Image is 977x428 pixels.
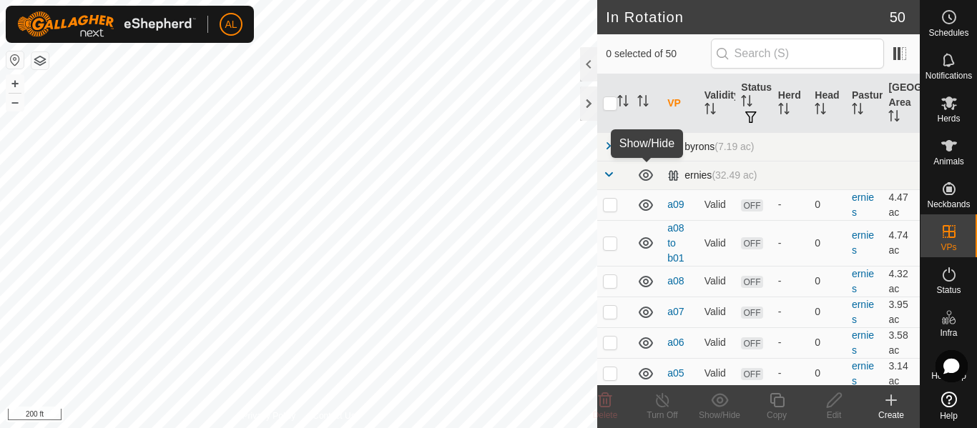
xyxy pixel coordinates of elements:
td: 0 [809,358,846,389]
span: OFF [741,237,762,249]
p-sorticon: Activate to sort [637,97,649,109]
div: - [778,335,804,350]
div: - [778,197,804,212]
th: [GEOGRAPHIC_DATA] Area [883,74,920,133]
span: Neckbands [927,200,970,209]
span: Notifications [926,71,972,80]
td: 4.47 ac [883,189,920,220]
span: OFF [741,307,762,319]
a: ernies [852,229,874,256]
button: Map Layers [31,52,49,69]
span: (7.19 ac) [715,141,754,152]
a: ernies [852,329,874,356]
td: Valid [699,358,736,389]
span: OFF [741,276,762,288]
span: Status [936,286,961,294]
th: Herd [772,74,810,133]
td: 0 [809,327,846,358]
span: Animals [933,157,964,166]
span: Heatmap [931,372,966,380]
td: 0 [809,297,846,327]
span: Schedules [928,29,968,37]
a: a09 [667,199,684,210]
td: Valid [699,266,736,297]
h2: In Rotation [606,9,890,26]
div: - [778,366,804,381]
span: VPs [941,243,956,252]
td: 3.58 ac [883,327,920,358]
p-sorticon: Activate to sort [617,97,629,109]
span: 50 [890,6,905,28]
div: Turn Off [634,409,691,422]
p-sorticon: Activate to sort [888,112,900,124]
th: Pasture [846,74,883,133]
p-sorticon: Activate to sort [778,105,790,116]
button: Reset Map [6,51,24,69]
span: AL [225,17,237,32]
span: Herds [937,114,960,123]
p-sorticon: Activate to sort [704,105,716,116]
button: + [6,75,24,92]
span: OFF [741,337,762,349]
div: ernies [667,169,757,181]
div: - [778,236,804,251]
th: Validity [699,74,736,133]
td: Valid [699,189,736,220]
a: a08 [667,275,684,287]
input: Search (S) [711,39,884,69]
th: Status [735,74,772,133]
div: byrons [667,141,754,153]
a: Contact Us [313,409,355,422]
a: ernies [852,191,874,218]
span: (32.49 ac) [712,169,757,181]
a: ernies [852,299,874,325]
div: Copy [748,409,805,422]
span: Delete [593,410,618,420]
div: - [778,304,804,319]
a: a07 [667,306,684,317]
p-sorticon: Activate to sort [741,97,752,109]
a: Privacy Policy [242,409,296,422]
img: Gallagher Logo [17,11,196,37]
div: Show/Hide [691,409,748,422]
div: Create [863,409,920,422]
span: OFF [741,199,762,211]
td: 4.74 ac [883,220,920,266]
span: Help [940,412,958,420]
span: 0 selected of 50 [606,46,710,61]
td: 4.32 ac [883,266,920,297]
div: - [778,274,804,289]
th: Head [809,74,846,133]
td: Valid [699,220,736,266]
td: 0 [809,189,846,220]
td: Valid [699,327,736,358]
a: ernies [852,268,874,294]
a: a05 [667,367,684,379]
td: 0 [809,266,846,297]
a: Help [920,386,977,426]
a: ernies [852,360,874,387]
a: a08 to b01 [667,222,684,264]
button: – [6,94,24,111]
td: 0 [809,220,846,266]
div: Edit [805,409,863,422]
span: OFF [741,368,762,380]
a: a06 [667,337,684,348]
td: 3.95 ac [883,297,920,327]
th: VP [662,74,699,133]
td: Valid [699,297,736,327]
p-sorticon: Activate to sort [852,105,863,116]
td: 3.14 ac [883,358,920,389]
p-sorticon: Activate to sort [815,105,826,116]
span: Infra [940,329,957,337]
